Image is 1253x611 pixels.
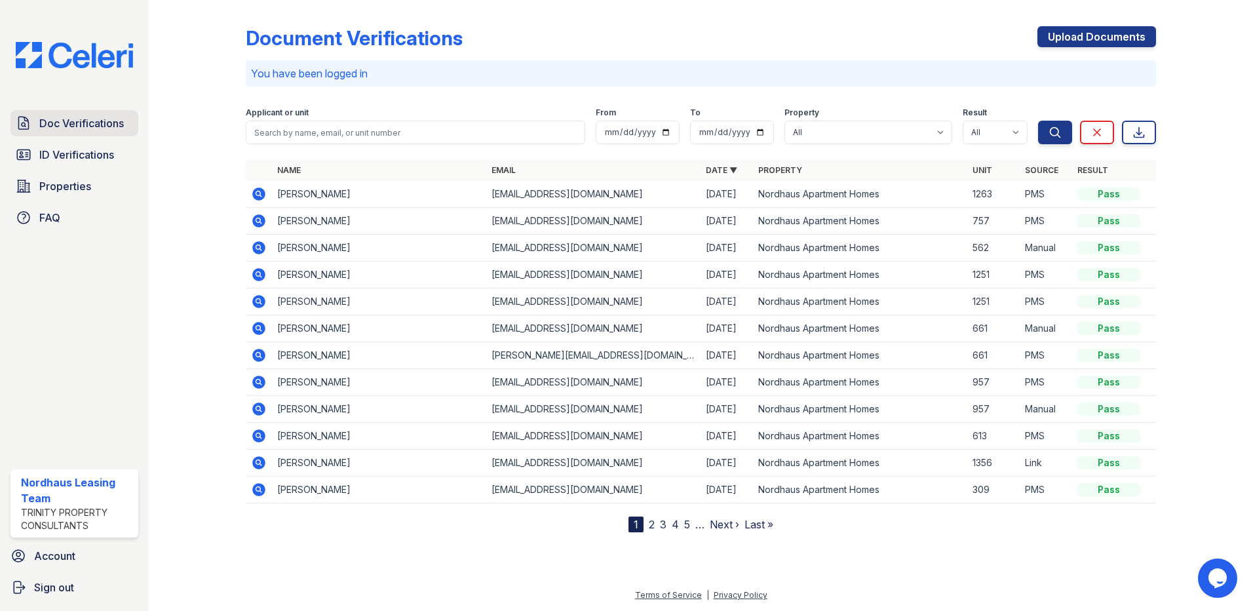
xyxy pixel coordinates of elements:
[1077,268,1140,281] div: Pass
[34,580,74,595] span: Sign out
[272,208,486,235] td: [PERSON_NAME]
[1077,165,1108,175] a: Result
[1020,342,1072,369] td: PMS
[1020,208,1072,235] td: PMS
[272,369,486,396] td: [PERSON_NAME]
[1077,187,1140,201] div: Pass
[272,235,486,262] td: [PERSON_NAME]
[486,262,701,288] td: [EMAIL_ADDRESS][DOMAIN_NAME]
[701,235,753,262] td: [DATE]
[486,181,701,208] td: [EMAIL_ADDRESS][DOMAIN_NAME]
[5,574,144,601] button: Sign out
[967,477,1020,503] td: 309
[967,396,1020,423] td: 957
[246,108,309,118] label: Applicant or unit
[706,590,709,600] div: |
[277,165,301,175] a: Name
[10,205,138,231] a: FAQ
[21,506,133,532] div: Trinity Property Consultants
[753,235,967,262] td: Nordhaus Apartment Homes
[1020,396,1072,423] td: Manual
[486,369,701,396] td: [EMAIL_ADDRESS][DOMAIN_NAME]
[753,450,967,477] td: Nordhaus Apartment Homes
[492,165,516,175] a: Email
[10,110,138,136] a: Doc Verifications
[784,108,819,118] label: Property
[272,477,486,503] td: [PERSON_NAME]
[1020,262,1072,288] td: PMS
[486,423,701,450] td: [EMAIL_ADDRESS][DOMAIN_NAME]
[701,342,753,369] td: [DATE]
[701,315,753,342] td: [DATE]
[272,288,486,315] td: [PERSON_NAME]
[1020,181,1072,208] td: PMS
[251,66,1151,81] p: You have been logged in
[753,396,967,423] td: Nordhaus Apartment Homes
[1077,456,1140,469] div: Pass
[744,518,773,531] a: Last »
[753,181,967,208] td: Nordhaus Apartment Homes
[5,42,144,68] img: CE_Logo_Blue-a8612792a0a2168367f1c8372b55b34899dd931a85d93a1a3d3e32e68fde9ad4.png
[701,450,753,477] td: [DATE]
[1037,26,1156,47] a: Upload Documents
[963,108,987,118] label: Result
[272,262,486,288] td: [PERSON_NAME]
[967,235,1020,262] td: 562
[272,423,486,450] td: [PERSON_NAME]
[973,165,992,175] a: Unit
[701,369,753,396] td: [DATE]
[753,208,967,235] td: Nordhaus Apartment Homes
[1020,315,1072,342] td: Manual
[967,369,1020,396] td: 957
[649,518,655,531] a: 2
[5,543,144,569] a: Account
[628,517,644,532] div: 1
[1077,322,1140,335] div: Pass
[753,342,967,369] td: Nordhaus Apartment Homes
[701,423,753,450] td: [DATE]
[39,147,114,163] span: ID Verifications
[758,165,802,175] a: Property
[39,210,60,226] span: FAQ
[701,288,753,315] td: [DATE]
[753,288,967,315] td: Nordhaus Apartment Homes
[272,181,486,208] td: [PERSON_NAME]
[486,396,701,423] td: [EMAIL_ADDRESS][DOMAIN_NAME]
[706,165,737,175] a: Date ▼
[701,208,753,235] td: [DATE]
[21,475,133,506] div: Nordhaus Leasing Team
[967,181,1020,208] td: 1263
[701,396,753,423] td: [DATE]
[1020,235,1072,262] td: Manual
[753,315,967,342] td: Nordhaus Apartment Homes
[684,518,690,531] a: 5
[10,173,138,199] a: Properties
[753,369,967,396] td: Nordhaus Apartment Homes
[1020,477,1072,503] td: PMS
[695,517,704,532] span: …
[486,477,701,503] td: [EMAIL_ADDRESS][DOMAIN_NAME]
[753,423,967,450] td: Nordhaus Apartment Homes
[486,342,701,369] td: [PERSON_NAME][EMAIL_ADDRESS][DOMAIN_NAME]
[39,178,91,194] span: Properties
[1020,450,1072,477] td: Link
[1077,214,1140,227] div: Pass
[635,590,702,600] a: Terms of Service
[753,477,967,503] td: Nordhaus Apartment Homes
[1077,483,1140,496] div: Pass
[1198,559,1240,598] iframe: chat widget
[486,450,701,477] td: [EMAIL_ADDRESS][DOMAIN_NAME]
[701,477,753,503] td: [DATE]
[596,108,616,118] label: From
[701,262,753,288] td: [DATE]
[272,342,486,369] td: [PERSON_NAME]
[1077,295,1140,308] div: Pass
[660,518,666,531] a: 3
[1020,288,1072,315] td: PMS
[246,121,585,144] input: Search by name, email, or unit number
[967,288,1020,315] td: 1251
[967,423,1020,450] td: 613
[10,142,138,168] a: ID Verifications
[701,181,753,208] td: [DATE]
[1077,241,1140,254] div: Pass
